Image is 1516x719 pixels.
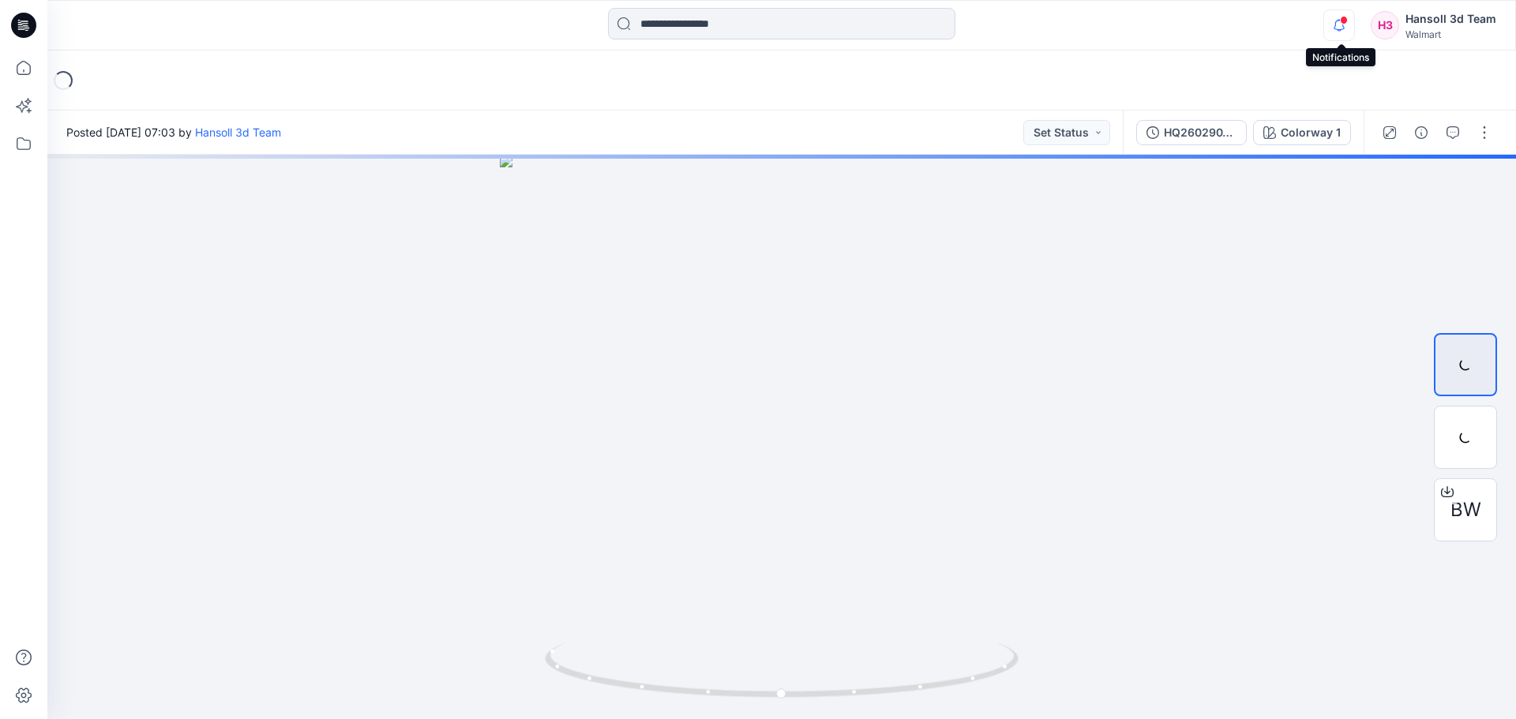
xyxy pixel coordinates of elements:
[1405,9,1496,28] div: Hansoll 3d Team
[1164,124,1236,141] div: HQ260290_GV_ AW SS FASHION TEE _PLUS
[1409,120,1434,145] button: Details
[1405,28,1496,40] div: Walmart
[1450,496,1481,524] span: BW
[1371,11,1399,39] div: H3
[1253,120,1351,145] button: Colorway 1
[1136,120,1247,145] button: HQ260290_GV_ AW SS FASHION TEE _PLUS
[1281,124,1341,141] div: Colorway 1
[195,125,281,139] a: Hansoll 3d Team
[66,124,281,140] span: Posted [DATE] 07:03 by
